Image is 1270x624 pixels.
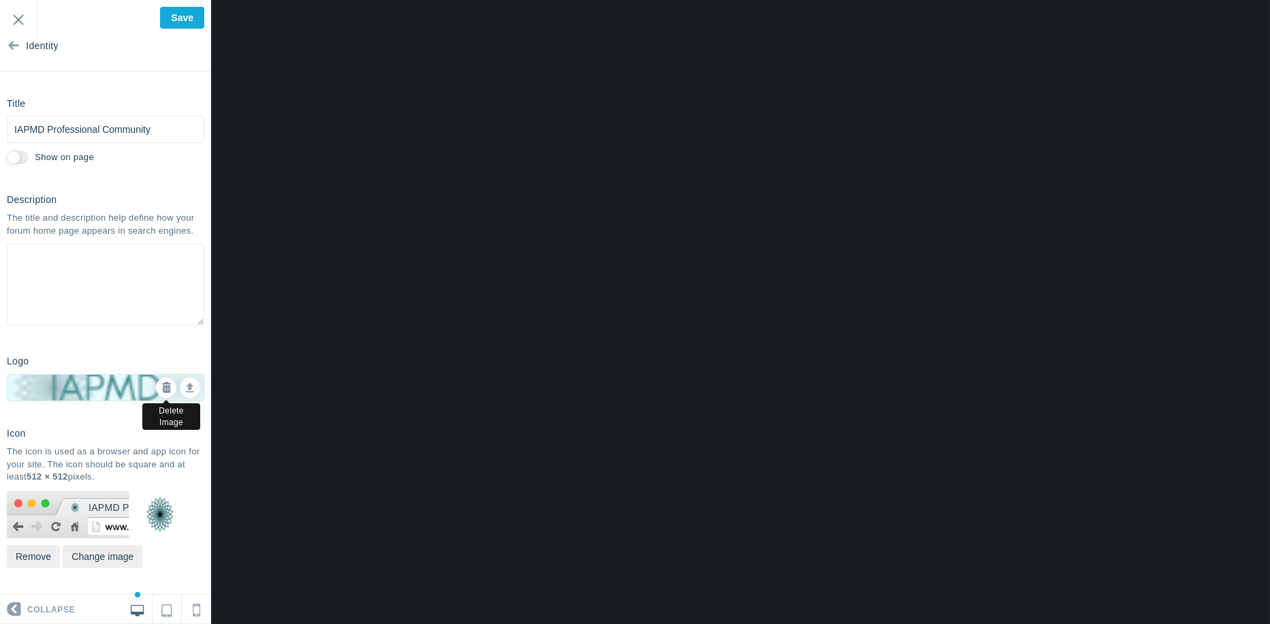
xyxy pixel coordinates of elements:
label: Display the title on the body of the page [35,151,94,164]
span: Identity [26,20,59,72]
button: Remove [7,545,60,568]
span: IAPMD Professional Community [89,501,129,514]
span: Collapse [27,595,75,624]
b: 512 × 512 [27,471,68,482]
div: The title and description help define how your forum home page appears in search engines. [7,212,204,237]
input: Save [160,7,204,29]
button: Change image [63,545,142,568]
div: Delete Image [142,403,200,431]
h6: Icon [7,428,26,439]
img: NAPMDD_Logo_Flower.png [68,501,82,514]
input: Display the title on the body of the page [7,151,29,164]
div: The icon is used as a browser and app icon for your site. The icon should be square and at least ... [7,446,204,484]
h6: Logo [7,356,29,366]
h6: Title [7,99,25,109]
img: NAPMDD_Logo_Flower.png [136,490,184,538]
img: fevicon-bg.png [7,490,129,539]
h6: Description [7,195,57,205]
img: IAPMd%20pro%20comm%20logo.png [7,341,204,433]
